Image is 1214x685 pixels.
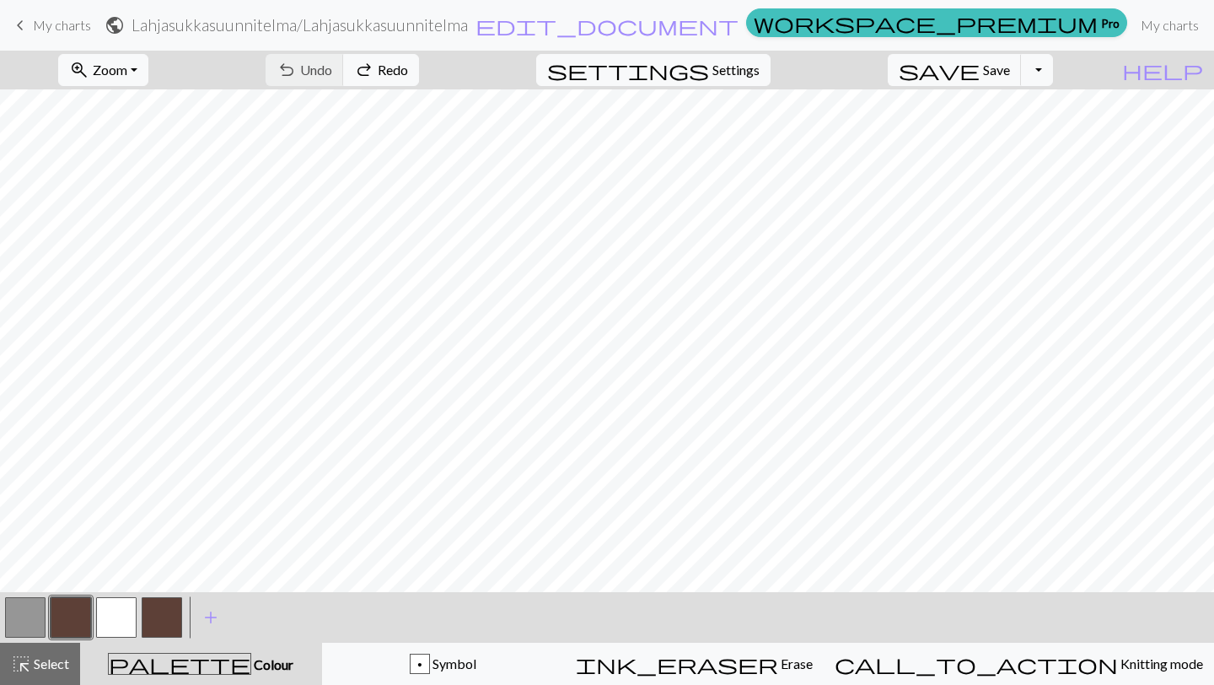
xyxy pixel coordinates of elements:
span: Symbol [430,655,476,672]
span: My charts [33,17,91,33]
span: edit_document [475,13,739,37]
span: public [105,13,125,37]
div: p [411,655,429,675]
span: Redo [378,62,408,78]
span: add [201,606,221,629]
span: zoom_in [69,58,89,82]
h2: Lahjasukkasuunnitelma / Lahjasukkasuunnitelma [132,15,468,35]
button: Erase [565,643,824,685]
button: Knitting mode [824,643,1214,685]
span: Knitting mode [1118,655,1203,672]
button: Redo [343,54,419,86]
button: SettingsSettings [536,54,771,86]
span: Colour [251,656,293,672]
a: My charts [1134,8,1206,42]
button: p Symbol [322,643,565,685]
span: Save [983,62,1010,78]
span: save [899,58,980,82]
span: redo [354,58,374,82]
span: palette [109,652,250,676]
span: settings [547,58,709,82]
button: Colour [80,643,322,685]
span: call_to_action [835,652,1118,676]
button: Save [888,54,1022,86]
iframe: chat widget [1143,618,1197,668]
i: Settings [547,60,709,80]
a: My charts [10,11,91,40]
button: Zoom [58,54,148,86]
span: Erase [778,655,813,672]
span: ink_eraser [576,652,778,676]
span: Settings [712,60,760,80]
span: workspace_premium [754,11,1098,35]
a: Pro [746,8,1127,37]
span: Zoom [93,62,127,78]
span: highlight_alt [11,652,31,676]
span: help [1122,58,1203,82]
span: Select [31,655,69,672]
span: keyboard_arrow_left [10,13,30,37]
